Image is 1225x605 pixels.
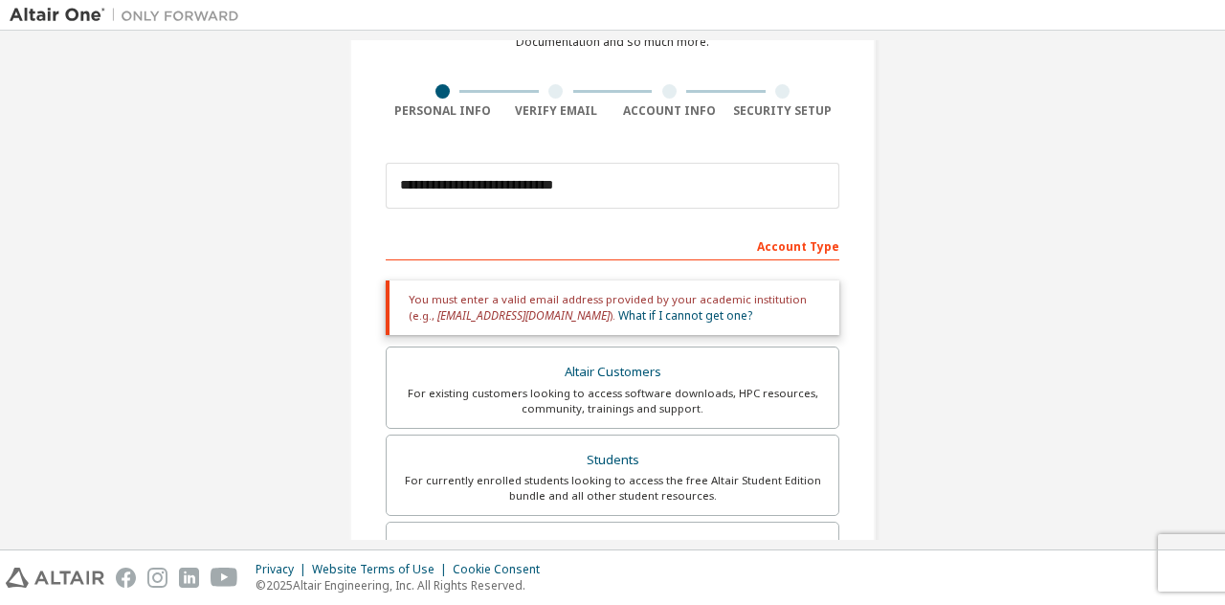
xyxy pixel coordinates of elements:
div: Altair Customers [398,359,827,386]
img: instagram.svg [147,568,167,588]
div: Account Type [386,230,839,260]
div: Cookie Consent [453,562,551,577]
img: youtube.svg [211,568,238,588]
div: Faculty [398,534,827,561]
a: What if I cannot get one? [618,307,752,324]
img: facebook.svg [116,568,136,588]
div: For currently enrolled students looking to access the free Altair Student Edition bundle and all ... [398,473,827,504]
div: Personal Info [386,103,500,119]
p: © 2025 Altair Engineering, Inc. All Rights Reserved. [256,577,551,594]
img: Altair One [10,6,249,25]
div: Website Terms of Use [312,562,453,577]
div: Verify Email [500,103,613,119]
img: linkedin.svg [179,568,199,588]
img: altair_logo.svg [6,568,104,588]
div: Account Info [612,103,726,119]
div: Students [398,447,827,474]
div: You must enter a valid email address provided by your academic institution (e.g., ). [386,280,839,335]
div: For existing customers looking to access software downloads, HPC resources, community, trainings ... [398,386,827,416]
div: Privacy [256,562,312,577]
span: [EMAIL_ADDRESS][DOMAIN_NAME] [437,307,610,324]
div: Security Setup [726,103,840,119]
